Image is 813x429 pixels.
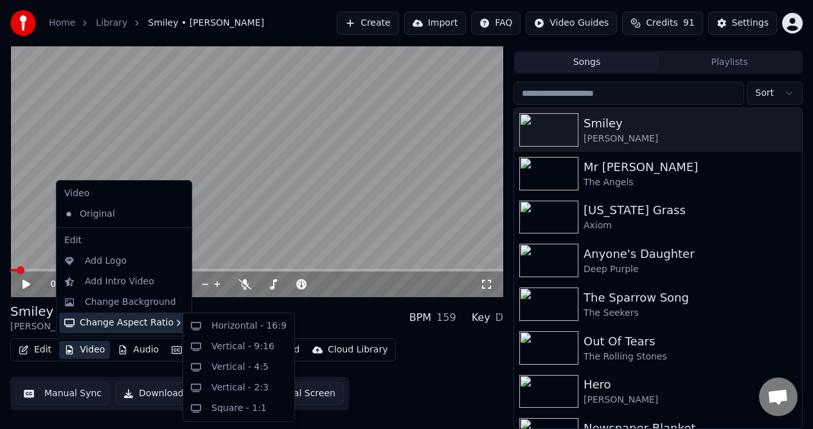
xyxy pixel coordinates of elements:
[211,381,269,394] div: Vertical - 2:3
[337,12,399,35] button: Create
[584,263,797,276] div: Deep Purple
[148,17,264,30] span: Smiley • [PERSON_NAME]
[59,230,189,251] div: Edit
[50,278,81,291] div: /
[658,53,801,72] button: Playlists
[584,351,797,363] div: The Rolling Stones
[496,310,503,325] div: D
[584,176,797,189] div: The Angels
[85,255,127,268] div: Add Logo
[49,17,264,30] nav: breadcrumb
[10,320,85,333] div: [PERSON_NAME]
[49,17,75,30] a: Home
[436,310,456,325] div: 159
[96,17,127,30] a: Library
[471,12,521,35] button: FAQ
[526,12,617,35] button: Video Guides
[115,382,220,405] button: Download Video
[584,307,797,320] div: The Seekers
[584,376,797,394] div: Hero
[59,313,189,333] div: Change Aspect Ratio
[708,12,777,35] button: Settings
[15,382,110,405] button: Manual Sync
[622,12,702,35] button: Credits91
[472,310,490,325] div: Key
[584,158,797,176] div: Mr [PERSON_NAME]
[584,201,797,219] div: [US_STATE] Grass
[515,53,658,72] button: Songs
[584,245,797,263] div: Anyone's Daughter
[211,361,269,374] div: Vertical - 4:5
[584,132,797,145] div: [PERSON_NAME]
[584,219,797,232] div: Axiom
[584,289,797,307] div: The Sparrow Song
[85,296,176,309] div: Change Background
[683,17,695,30] span: 91
[755,87,774,100] span: Sort
[166,341,231,359] button: Subtitles
[211,402,267,415] div: Square - 1:1
[85,275,154,288] div: Add Intro Video
[13,341,57,359] button: Edit
[112,341,164,359] button: Audio
[10,10,36,36] img: youka
[328,343,388,356] div: Cloud Library
[759,378,798,416] a: Open chat
[404,12,466,35] button: Import
[59,183,189,204] div: Video
[50,278,70,291] span: 0:02
[584,333,797,351] div: Out Of Tears
[584,394,797,406] div: [PERSON_NAME]
[59,204,170,224] div: Original
[59,341,110,359] button: Video
[10,302,85,320] div: Smiley
[409,310,431,325] div: BPM
[584,114,797,132] div: Smiley
[211,320,287,333] div: Horizontal - 16:9
[646,17,677,30] span: Credits
[211,340,274,353] div: Vertical - 9:16
[732,17,769,30] div: Settings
